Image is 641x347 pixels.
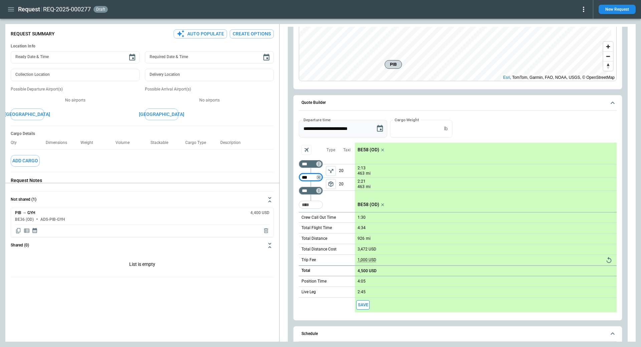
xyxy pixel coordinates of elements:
[358,257,376,263] p: 1,000 USD
[80,140,98,145] p: Weight
[40,217,65,222] h6: ADS-PIB-GYH
[301,246,337,252] p: Total Distance Cost
[395,117,419,123] label: Cargo Weight
[326,179,336,189] span: Type of sector
[299,187,323,195] div: Not found
[358,236,365,241] p: 926
[301,269,310,273] h6: Total
[145,98,274,103] p: No airports
[388,61,399,68] span: PIB
[339,164,355,177] p: 20
[603,42,613,51] button: Zoom in
[326,166,336,176] span: Type of sector
[299,173,323,181] div: Not found
[11,109,44,120] button: [GEOGRAPHIC_DATA]
[373,122,387,135] button: Choose date, selected date is Sep 15, 2025
[11,86,140,92] p: Possible Departure Airport(s)
[250,211,269,215] h6: 4,400 USD
[358,215,366,220] p: 1:30
[11,178,274,183] p: Request Notes
[358,184,365,190] p: 463
[599,5,636,14] button: New Request
[503,75,510,80] a: Esri
[230,29,274,38] button: Create Options
[503,74,615,81] div: , TomTom, Garmin, FAO, NOAA, USGS, © OpenStreetMap
[11,140,22,145] p: Qty
[32,227,38,234] span: Display quote schedule
[299,326,617,342] button: Schedule
[303,117,331,123] label: Departure time
[151,140,174,145] p: Stackable
[23,227,30,234] span: Display detailed quote content
[43,5,91,13] h2: REQ-2025-000277
[11,192,274,208] button: Not shared (1)
[11,253,274,277] div: Not shared (1)
[366,236,371,241] p: mi
[11,237,274,253] button: Shared (0)
[301,257,316,263] p: Trip Fee
[126,51,139,64] button: Choose date
[301,225,332,231] p: Total Flight Time
[18,5,40,13] h1: Request
[358,225,366,230] p: 4:34
[263,227,269,234] span: Delete quote
[326,179,336,189] button: left aligned
[356,300,370,310] button: Save
[11,131,274,136] h6: Cargo Details
[366,171,371,176] p: mi
[358,179,366,184] p: 2:21
[358,166,366,171] p: 2:13
[355,143,617,312] div: scrollable content
[366,184,371,190] p: mi
[358,171,365,176] p: 463
[358,290,366,295] p: 2:45
[326,166,336,176] button: left aligned
[299,201,323,209] div: Too short
[339,178,355,190] p: 20
[11,31,55,37] p: Request Summary
[145,86,274,92] p: Possible Arrival Airport(s)
[15,211,35,215] h6: PIB → GYH
[358,202,379,207] p: BE58 (OD)
[15,217,34,222] h6: BE36 (OD)
[11,44,274,49] h6: Location Info
[220,140,246,145] p: Description
[11,253,274,277] p: List is empty
[174,29,227,38] button: Auto Populate
[15,227,22,234] span: Copy quote content
[603,51,613,61] button: Zoom out
[11,98,140,103] p: No airports
[46,140,72,145] p: Dimensions
[358,147,379,153] p: BE58 (OD)
[603,61,613,71] button: Reset bearing to north
[11,208,274,237] div: Not shared (1)
[301,145,311,155] span: Aircraft selection
[95,7,106,12] span: draft
[301,279,327,284] p: Position Time
[301,332,318,336] h6: Schedule
[299,160,323,168] div: Not found
[185,140,211,145] p: Cargo Type
[444,126,448,132] p: lb
[11,197,36,202] h6: Not shared (1)
[11,155,40,167] button: Add Cargo
[11,243,29,247] h6: Shared (0)
[358,279,366,284] p: 4:05
[145,109,178,120] button: [GEOGRAPHIC_DATA]
[327,147,335,153] p: Type
[116,140,135,145] p: Volume
[604,255,614,265] button: Reset
[301,236,327,241] p: Total Distance
[356,300,370,310] span: Save this aircraft quote and copy details to clipboard
[260,51,273,64] button: Choose date
[358,247,376,252] p: 3,472 USD
[301,101,326,105] h6: Quote Builder
[301,215,336,220] p: Crew Call Out Time
[343,147,351,153] p: Taxi
[299,95,617,111] button: Quote Builder
[299,120,617,312] div: Quote Builder
[328,181,334,187] span: package_2
[358,269,377,274] p: 4,500 USD
[301,289,316,295] p: Live Leg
